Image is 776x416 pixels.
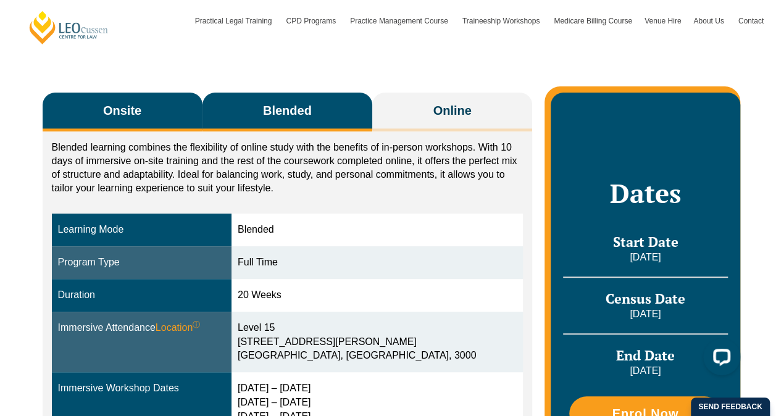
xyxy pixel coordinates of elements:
[344,3,456,39] a: Practice Management Course
[548,3,638,39] a: Medicare Billing Course
[58,321,225,335] div: Immersive Attendance
[612,233,678,251] span: Start Date
[263,102,312,119] span: Blended
[58,256,225,270] div: Program Type
[616,346,675,364] span: End Date
[238,288,517,302] div: 20 Weeks
[103,102,141,119] span: Onsite
[563,251,727,264] p: [DATE]
[456,3,548,39] a: Traineeship Workshops
[563,178,727,209] h2: Dates
[58,223,225,237] div: Learning Mode
[238,223,517,237] div: Blended
[693,333,745,385] iframe: LiveChat chat widget
[58,381,225,396] div: Immersive Workshop Dates
[58,288,225,302] div: Duration
[638,3,687,39] a: Venue Hire
[52,141,524,195] p: Blended learning combines the flexibility of online study with the benefits of in-person workshop...
[193,320,200,329] sup: ⓘ
[732,3,770,39] a: Contact
[189,3,280,39] a: Practical Legal Training
[28,10,110,45] a: [PERSON_NAME] Centre for Law
[563,307,727,321] p: [DATE]
[238,321,517,364] div: Level 15 [STREET_ADDRESS][PERSON_NAME] [GEOGRAPHIC_DATA], [GEOGRAPHIC_DATA], 3000
[606,289,685,307] span: Census Date
[280,3,344,39] a: CPD Programs
[433,102,472,119] span: Online
[687,3,732,39] a: About Us
[563,364,727,378] p: [DATE]
[238,256,517,270] div: Full Time
[156,321,201,335] span: Location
